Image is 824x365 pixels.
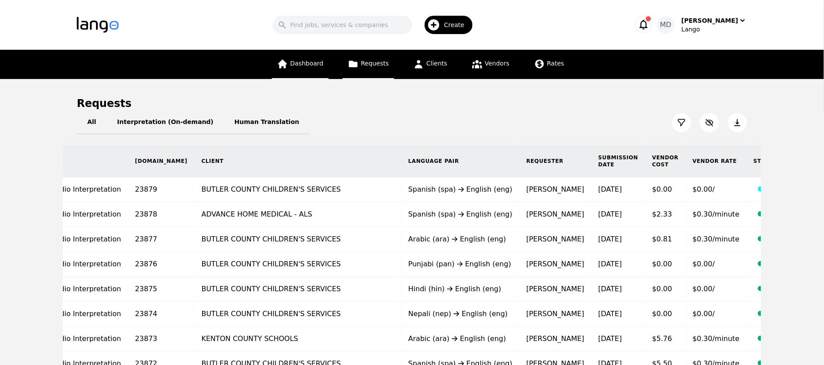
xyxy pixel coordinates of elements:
td: $0.81 [645,227,686,252]
td: [PERSON_NAME] [519,327,591,351]
td: 23874 [128,302,195,327]
button: Human Translation [224,110,310,135]
span: Rates [547,60,564,67]
td: [PERSON_NAME] [519,177,591,202]
button: Interpretation (On-demand) [106,110,224,135]
td: [PERSON_NAME] [519,252,591,277]
span: $0.00/ [693,185,715,193]
td: $0.00 [645,277,686,302]
td: 23876 [128,252,195,277]
div: Spanish (spa) English (eng) [409,209,513,220]
span: Clients [426,60,447,67]
div: Hindi (hin) English (eng) [409,284,513,294]
button: Export Jobs [728,113,747,132]
span: Create [444,21,471,29]
td: $0.00 [645,252,686,277]
a: Dashboard [272,50,329,79]
th: Status [747,145,813,177]
time: [DATE] [598,285,622,293]
span: $0.00/ [693,285,715,293]
td: [PERSON_NAME] [519,227,591,252]
time: [DATE] [598,210,622,218]
td: $0.00 [645,302,686,327]
span: $0.00/ [693,260,715,268]
time: [DATE] [598,235,622,243]
td: BUTLER COUNTY CHILDREN'S SERVICES [195,252,402,277]
a: Clients [408,50,453,79]
td: BUTLER COUNTY CHILDREN'S SERVICES [195,302,402,327]
th: Client [195,145,402,177]
td: BUTLER COUNTY CHILDREN'S SERVICES [195,277,402,302]
td: 23873 [128,327,195,351]
td: [PERSON_NAME] [519,202,591,227]
div: Lango [682,25,747,34]
a: Vendors [467,50,515,79]
a: Rates [529,50,570,79]
span: Dashboard [290,60,323,67]
th: Language Pair [402,145,520,177]
button: Filter [672,113,691,132]
td: 23879 [128,177,195,202]
td: 23877 [128,227,195,252]
button: All [77,110,106,135]
time: [DATE] [598,185,622,193]
td: BUTLER COUNTY CHILDREN'S SERVICES [195,177,402,202]
td: $2.33 [645,202,686,227]
th: Submission Date [591,145,645,177]
td: 23878 [128,202,195,227]
a: Requests [343,50,394,79]
span: Vendors [485,60,509,67]
td: 23875 [128,277,195,302]
img: Logo [77,17,119,33]
button: Customize Column View [700,113,719,132]
th: Vendor Cost [645,145,686,177]
input: Find jobs, services & companies [273,16,412,34]
div: Arabic (ara) English (eng) [409,334,513,344]
div: [PERSON_NAME] [682,16,738,25]
td: ADVANCE HOME MEDICAL - ALS [195,202,402,227]
span: Requests [361,60,389,67]
time: [DATE] [598,260,622,268]
td: $5.76 [645,327,686,351]
time: [DATE] [598,334,622,343]
span: $0.30/minute [693,210,740,218]
th: Vendor Rate [686,145,747,177]
td: $0.00 [645,177,686,202]
div: Arabic (ara) English (eng) [409,234,513,244]
button: MD[PERSON_NAME]Lango [657,16,747,34]
th: Requester [519,145,591,177]
h1: Requests [77,96,131,110]
div: Spanish (spa) English (eng) [409,184,513,195]
span: $0.30/minute [693,235,740,243]
span: $0.00/ [693,310,715,318]
time: [DATE] [598,310,622,318]
th: [DOMAIN_NAME] [128,145,195,177]
td: [PERSON_NAME] [519,277,591,302]
span: $0.30/minute [693,334,740,343]
div: Punjabi (pan) English (eng) [409,259,513,269]
button: Create [412,12,478,38]
div: Nepali (nep) English (eng) [409,309,513,319]
span: MD [660,20,672,30]
td: [PERSON_NAME] [519,302,591,327]
td: KENTON COUNTY SCHOOLS [195,327,402,351]
td: BUTLER COUNTY CHILDREN'S SERVICES [195,227,402,252]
